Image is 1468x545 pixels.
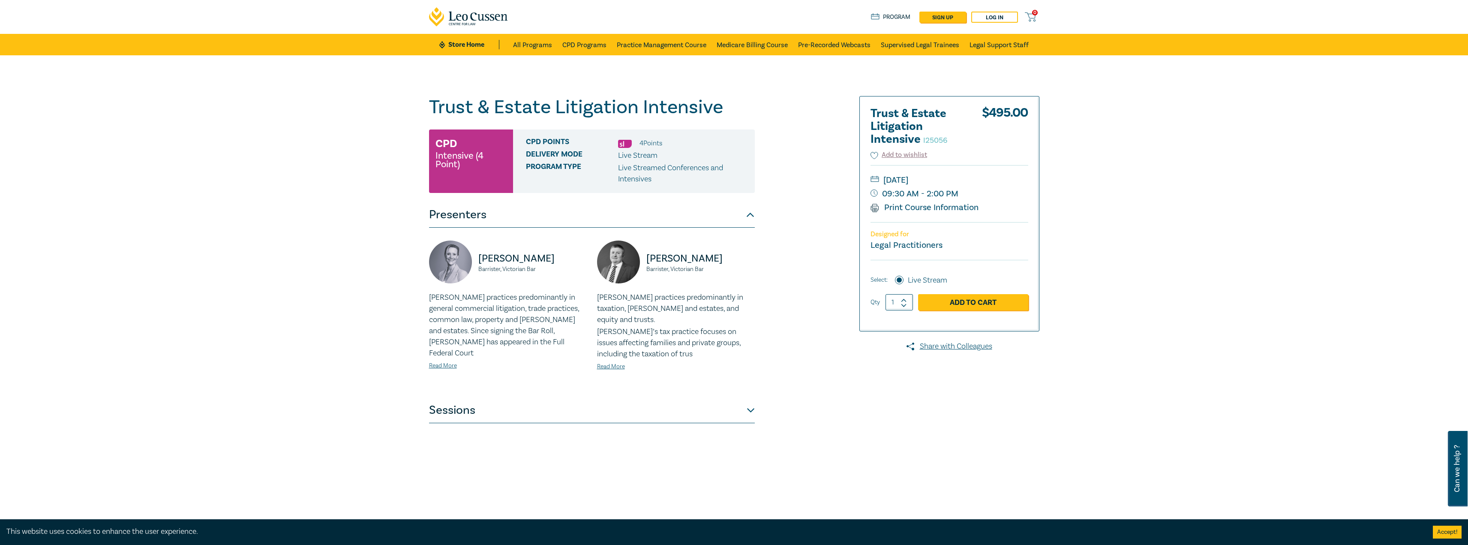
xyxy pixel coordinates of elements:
[1433,526,1462,539] button: Accept cookies
[618,163,748,185] p: Live Streamed Conferences and Intensives
[871,230,1028,238] p: Designed for
[617,34,706,55] a: Practice Management Course
[970,34,1029,55] a: Legal Support Staff
[618,151,657,160] span: Live Stream
[923,135,947,145] small: I25056
[513,34,552,55] a: All Programs
[597,292,755,325] p: [PERSON_NAME] practices predominantly in taxation, [PERSON_NAME] and estates, and equity and trusts.
[919,12,966,23] a: sign up
[435,136,457,151] h3: CPD
[526,138,618,149] span: CPD Points
[646,252,755,265] p: [PERSON_NAME]
[639,138,662,149] li: 4 Point s
[798,34,871,55] a: Pre-Recorded Webcasts
[597,363,625,370] a: Read More
[859,341,1039,352] a: Share with Colleagues
[871,275,888,285] span: Select:
[478,266,587,272] small: Barrister, Victorian Bar
[429,397,755,423] button: Sessions
[1453,436,1461,501] span: Can we help ?
[439,40,499,49] a: Store Home
[918,294,1028,310] a: Add to Cart
[717,34,788,55] a: Medicare Billing Course
[597,241,640,283] img: https://s3.ap-southeast-2.amazonaws.com/leo-cussen-store-production-content/Contacts/Adam%20Craig...
[597,326,755,360] p: [PERSON_NAME]’s tax practice focuses on issues affecting families and private groups, including t...
[429,96,755,118] h1: Trust & Estate Litigation Intensive
[526,163,618,185] span: Program type
[908,275,947,286] label: Live Stream
[618,140,632,148] img: Substantive Law
[562,34,606,55] a: CPD Programs
[429,241,472,283] img: https://s3.ap-southeast-2.amazonaws.com/leo-cussen-store-production-content/Contacts/Tamara%20Qui...
[526,150,618,161] span: Delivery Mode
[886,294,913,310] input: 1
[1032,10,1038,15] span: 0
[478,252,587,265] p: [PERSON_NAME]
[881,34,959,55] a: Supervised Legal Trainees
[871,298,880,307] label: Qty
[435,151,507,169] small: Intensive (4 Point)
[871,173,1028,187] small: [DATE]
[871,107,965,146] h2: Trust & Estate Litigation Intensive
[646,266,755,272] small: Barrister, Victorian Bar
[429,202,755,228] button: Presenters
[971,12,1018,23] a: Log in
[871,12,911,22] a: Program
[871,187,1028,201] small: 09:30 AM - 2:00 PM
[6,526,1420,537] div: This website uses cookies to enhance the user experience.
[982,107,1028,150] div: $ 495.00
[871,202,979,213] a: Print Course Information
[871,240,943,251] small: Legal Practitioners
[429,292,587,359] p: [PERSON_NAME] practices predominantly in general commercial litigation, trade practices, common l...
[871,150,928,160] button: Add to wishlist
[429,362,457,370] a: Read More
